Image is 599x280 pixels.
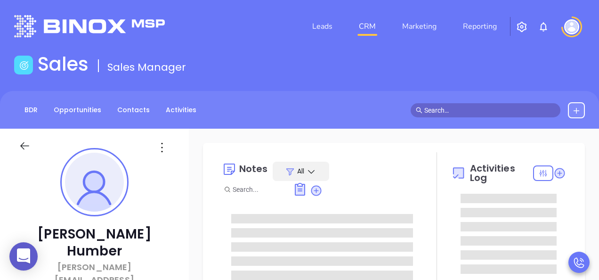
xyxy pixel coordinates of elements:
span: Sales Manager [107,60,186,74]
a: Reporting [459,17,501,36]
span: Activities Log [470,164,533,182]
a: BDR [19,102,43,118]
img: profile-user [65,153,124,212]
img: user [564,19,579,34]
div: Notes [239,164,268,173]
a: Activities [160,102,202,118]
img: iconSetting [516,21,527,33]
img: logo [14,15,165,37]
input: Search… [424,105,555,115]
input: Search... [233,184,283,195]
a: Leads [308,17,336,36]
span: All [297,166,304,176]
a: Marketing [398,17,440,36]
a: Opportunities [48,102,107,118]
img: iconNotification [538,21,549,33]
a: Contacts [112,102,155,118]
p: [PERSON_NAME] Humber [19,226,170,260]
span: search [416,107,422,114]
a: CRM [355,17,380,36]
h1: Sales [38,53,89,75]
